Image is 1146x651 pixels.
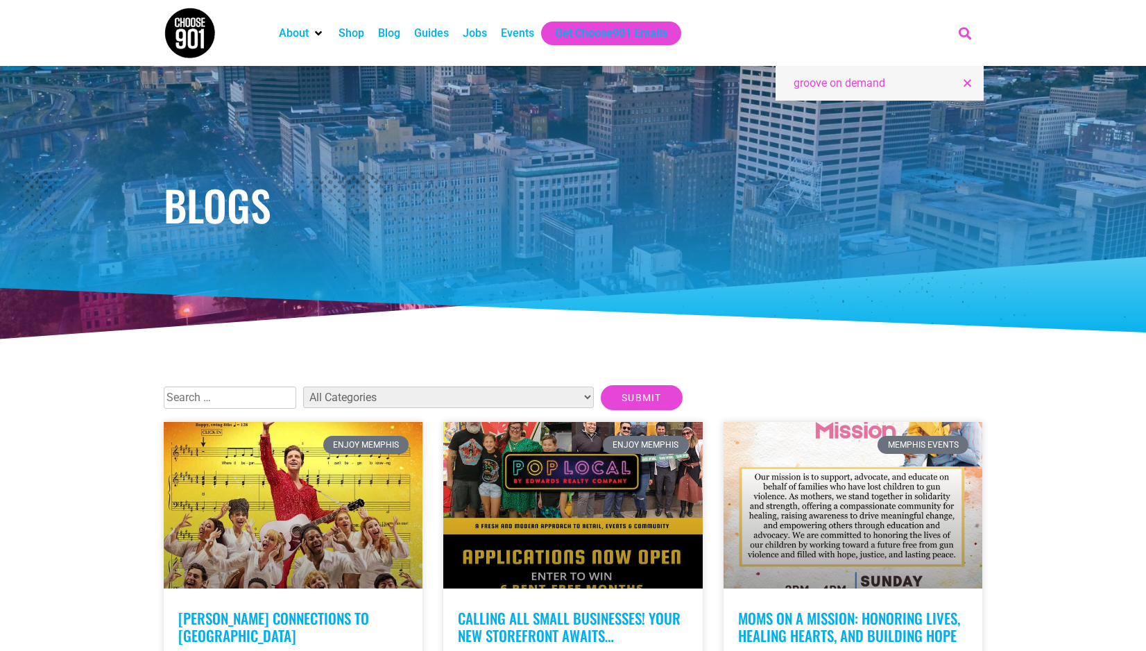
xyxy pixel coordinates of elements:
div: Search [954,22,977,44]
div: About [272,22,332,45]
h1: Blogs [164,184,982,226]
a: [PERSON_NAME] Connections to [GEOGRAPHIC_DATA] [178,607,369,646]
input: Submit [601,385,683,410]
a: Calling all small businesses! Your new storefront awaits… [458,607,681,646]
a: Shop [339,25,364,42]
input: Search... [794,75,955,92]
a: About [279,25,309,42]
a: Moms on a Mission: Honoring Lives, Healing Hearts, and Building Hope [738,607,960,646]
a: Events [501,25,534,42]
a: Blog [378,25,400,42]
a: Guides [414,25,449,42]
input: Search … [164,387,296,409]
div: Enjoy Memphis [323,436,409,454]
div: Enjoy Memphis [603,436,689,454]
nav: Main nav [272,22,935,45]
a: Get Choose901 Emails [555,25,667,42]
div: Close this search box. [955,69,980,99]
div: Memphis Events [878,436,968,454]
a: Jobs [463,25,487,42]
